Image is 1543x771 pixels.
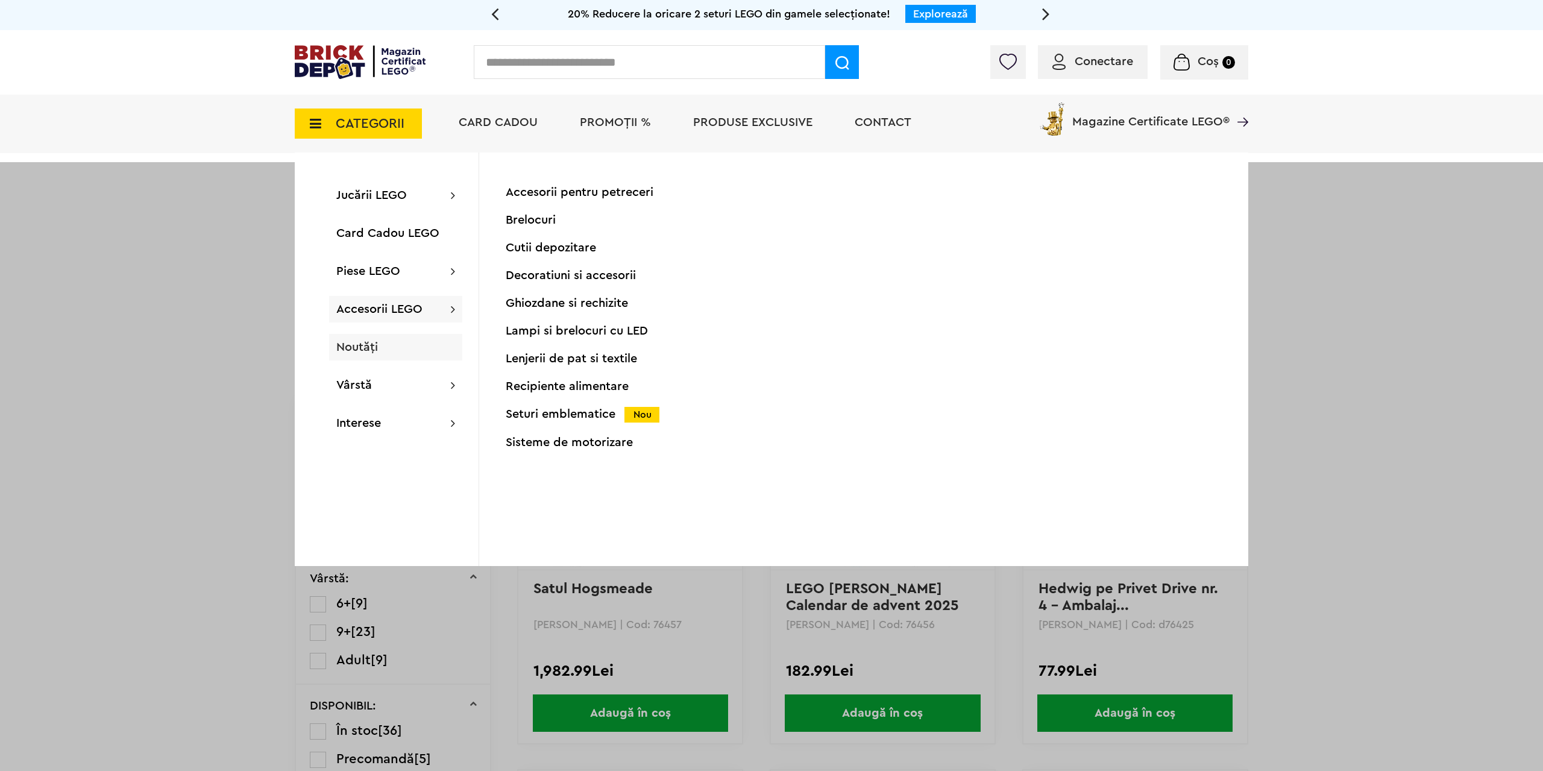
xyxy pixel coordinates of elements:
[568,8,890,19] span: 20% Reducere la oricare 2 seturi LEGO din gamele selecționate!
[1052,55,1133,68] a: Conectare
[1222,56,1235,69] small: 0
[580,116,651,128] a: PROMOȚII %
[1198,55,1219,68] span: Coș
[459,116,538,128] a: Card Cadou
[336,117,404,130] span: CATEGORII
[855,116,911,128] a: Contact
[913,8,968,19] a: Explorează
[1230,100,1248,112] a: Magazine Certificate LEGO®
[693,116,812,128] a: Produse exclusive
[1072,100,1230,128] span: Magazine Certificate LEGO®
[1075,55,1133,68] span: Conectare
